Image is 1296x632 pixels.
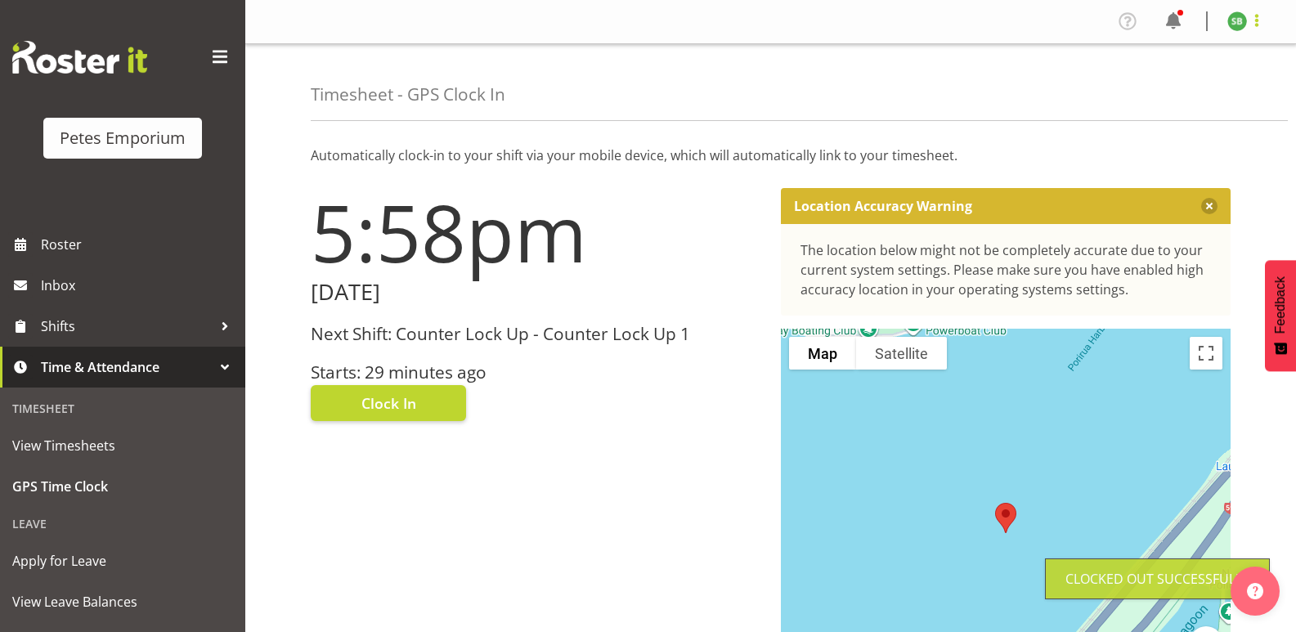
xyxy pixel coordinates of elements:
div: Petes Emporium [60,126,186,150]
a: View Leave Balances [4,581,241,622]
button: Show street map [789,337,856,370]
a: GPS Time Clock [4,466,241,507]
h2: [DATE] [311,280,761,305]
button: Feedback - Show survey [1265,260,1296,371]
div: Leave [4,507,241,540]
div: Clocked out Successfully [1065,569,1249,589]
button: Toggle fullscreen view [1190,337,1222,370]
img: help-xxl-2.png [1247,583,1263,599]
h4: Timesheet - GPS Clock In [311,85,505,104]
button: Show satellite imagery [856,337,947,370]
span: Clock In [361,392,416,414]
span: Shifts [41,314,213,338]
div: The location below might not be completely accurate due to your current system settings. Please m... [800,240,1212,299]
h1: 5:58pm [311,188,761,276]
a: Apply for Leave [4,540,241,581]
p: Location Accuracy Warning [794,198,972,214]
p: Automatically clock-in to your shift via your mobile device, which will automatically link to you... [311,146,1231,165]
span: Roster [41,232,237,257]
button: Close message [1201,198,1218,214]
span: View Timesheets [12,433,233,458]
span: Apply for Leave [12,549,233,573]
span: View Leave Balances [12,589,233,614]
span: Inbox [41,273,237,298]
button: Clock In [311,385,466,421]
span: GPS Time Clock [12,474,233,499]
span: Time & Attendance [41,355,213,379]
img: Rosterit website logo [12,41,147,74]
img: stephanie-burden9828.jpg [1227,11,1247,31]
a: View Timesheets [4,425,241,466]
h3: Starts: 29 minutes ago [311,363,761,382]
div: Timesheet [4,392,241,425]
h3: Next Shift: Counter Lock Up - Counter Lock Up 1 [311,325,761,343]
span: Feedback [1273,276,1288,334]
